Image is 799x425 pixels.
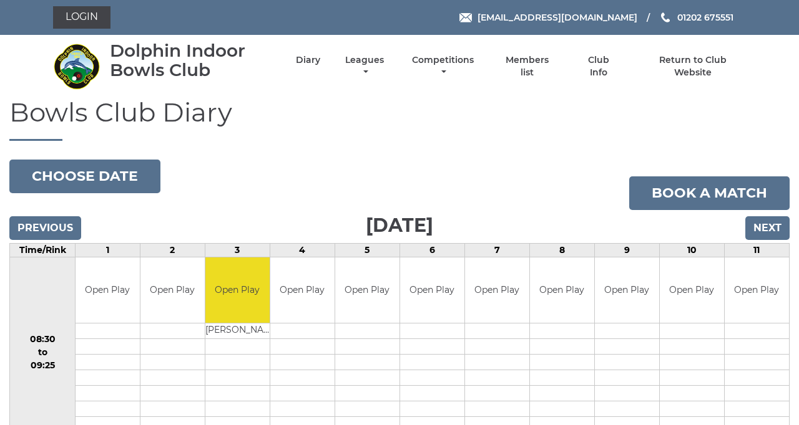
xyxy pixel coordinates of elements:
td: 6 [399,244,464,257]
a: Email [EMAIL_ADDRESS][DOMAIN_NAME] [459,11,637,24]
td: 2 [140,244,205,257]
td: 7 [464,244,529,257]
img: Phone us [661,12,670,22]
h1: Bowls Club Diary [9,98,790,141]
td: Open Play [530,257,594,323]
td: 4 [270,244,335,257]
td: Open Play [140,257,205,323]
td: Open Play [205,257,270,323]
a: Return to Club Website [640,54,746,79]
a: Club Info [578,54,619,79]
img: Dolphin Indoor Bowls Club [53,43,100,90]
td: [PERSON_NAME] [205,323,270,338]
input: Next [745,216,790,240]
td: Open Play [595,257,659,323]
td: Open Play [270,257,335,323]
td: 11 [724,244,789,257]
a: Login [53,6,110,29]
div: Dolphin Indoor Bowls Club [110,41,274,80]
span: [EMAIL_ADDRESS][DOMAIN_NAME] [478,12,637,23]
td: Open Play [400,257,464,323]
input: Previous [9,216,81,240]
a: Diary [296,54,320,66]
a: Members list [499,54,556,79]
td: 9 [594,244,659,257]
td: Open Play [725,257,789,323]
button: Choose date [9,160,160,193]
td: Open Play [660,257,724,323]
a: Competitions [409,54,477,79]
td: 8 [529,244,594,257]
a: Leagues [342,54,387,79]
span: 01202 675551 [677,12,733,23]
td: Time/Rink [10,244,76,257]
td: 3 [205,244,270,257]
td: 10 [659,244,724,257]
td: Open Play [465,257,529,323]
a: Phone us 01202 675551 [659,11,733,24]
img: Email [459,13,472,22]
td: 1 [76,244,140,257]
td: Open Play [76,257,140,323]
td: Open Play [335,257,399,323]
td: 5 [335,244,399,257]
a: Book a match [629,176,790,210]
